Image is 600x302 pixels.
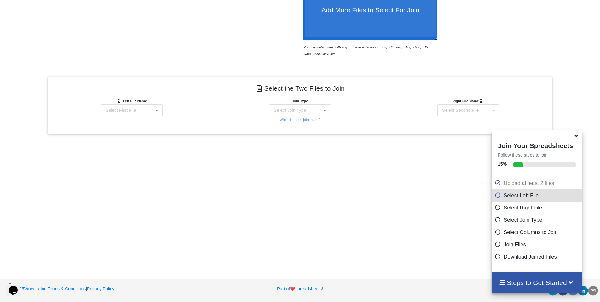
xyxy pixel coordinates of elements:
[498,279,576,287] h4: Steps to Get Started
[495,179,580,187] p: Upload at least 2 files
[492,152,582,158] p: Follow these steps to join
[52,81,548,95] h4: Select the Two Files to Join
[292,99,308,103] b: Join Type
[123,99,147,103] b: Left File Name
[290,286,295,291] span: heart
[492,140,582,150] h4: Join Your Spreadsheets
[7,286,47,291] a: 2025Woyera Inc
[558,286,568,296] div: facebook
[7,286,197,292] p: | |
[495,216,580,224] p: Select Join Type
[452,99,484,103] b: Right File Name
[274,108,306,112] div: Select Join Type
[578,286,588,296] div: linkedin
[495,241,580,248] p: Join Files
[568,286,578,296] div: reddit
[106,108,136,112] div: Select First File
[303,45,430,56] i: You can select files with any of these extensions: .xls, .xlt, .xlm, .xlsx, .xlsm, .xltx, .xltm, ...
[495,204,580,212] p: Select Right File
[548,286,558,296] div: twitter
[495,191,580,199] p: Select Left File
[48,286,86,291] a: Terms & Conditions
[280,118,320,122] small: What do these join mean?
[6,277,26,296] iframe: chat widget
[498,162,507,167] b: 15 %
[442,108,479,112] div: Select Second File
[321,6,419,14] span: Add More Files to Select For Join
[87,286,114,291] a: Privacy Policy
[495,253,580,261] p: Download Joined Files
[495,228,580,236] p: Select Columns to Join
[277,286,323,291] a: Part ofheartspreadsheets!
